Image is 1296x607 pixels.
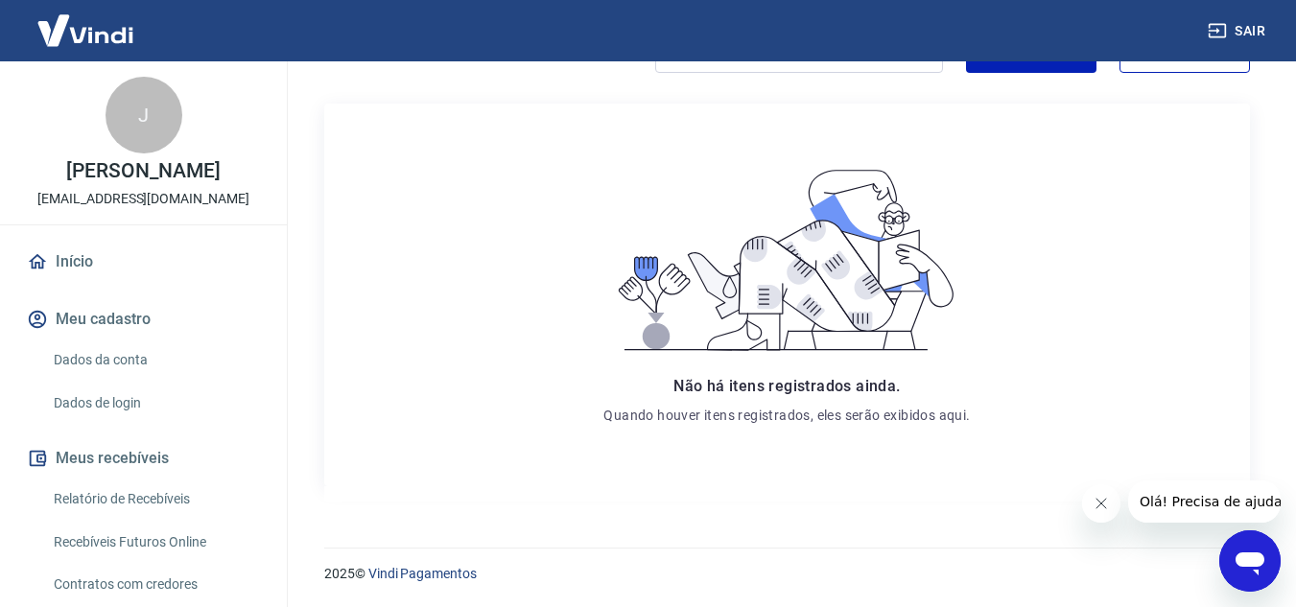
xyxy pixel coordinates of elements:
[106,77,182,153] div: J
[12,13,161,29] span: Olá! Precisa de ajuda?
[673,377,900,395] span: Não há itens registrados ainda.
[368,566,477,581] a: Vindi Pagamentos
[324,564,1250,584] p: 2025 ©
[23,437,264,479] button: Meus recebíveis
[1204,13,1273,49] button: Sair
[46,523,264,562] a: Recebíveis Futuros Online
[37,189,249,209] p: [EMAIL_ADDRESS][DOMAIN_NAME]
[46,565,264,604] a: Contratos com credores
[46,479,264,519] a: Relatório de Recebíveis
[1082,484,1120,523] iframe: Fechar mensagem
[66,161,220,181] p: [PERSON_NAME]
[1128,480,1281,523] iframe: Mensagem da empresa
[46,384,264,423] a: Dados de login
[1219,530,1281,592] iframe: Botão para abrir a janela de mensagens
[23,241,264,283] a: Início
[603,406,970,425] p: Quando houver itens registrados, eles serão exibidos aqui.
[23,298,264,340] button: Meu cadastro
[46,340,264,380] a: Dados da conta
[23,1,148,59] img: Vindi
